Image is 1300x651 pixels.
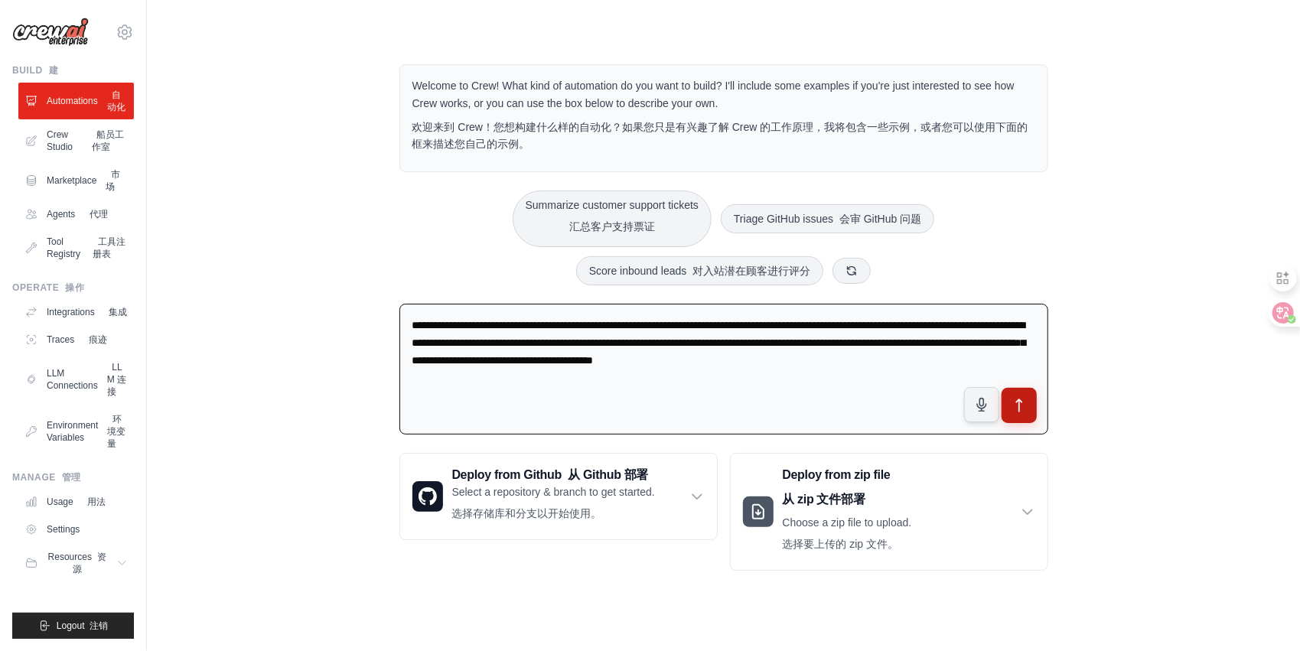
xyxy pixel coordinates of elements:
[18,407,134,456] a: Environment Variables 环境变量
[569,220,655,233] font: 汇总客户支持票证
[12,18,89,47] img: Logo
[452,466,655,484] h3: Deploy from Github
[18,122,134,159] a: Crew Studio 船员工作室
[783,515,912,558] p: Choose a zip file to upload.
[107,414,125,449] font: 环境变量
[57,620,108,632] span: Logout
[107,362,126,397] font: LLM 连接
[62,472,81,483] font: 管理
[92,129,125,152] font: 船员工作室
[18,517,134,542] a: Settings
[18,545,134,581] button: Resources 资源
[18,300,134,324] a: Integrations 集成
[452,484,655,527] p: Select a repository & branch to get started.
[18,327,134,352] a: Traces 痕迹
[513,190,712,247] button: Summarize customer support tickets汇总客户支持票证
[783,493,865,506] font: 从 zip 文件部署
[783,538,899,550] font: 选择要上传的 zip 文件。
[18,229,134,266] a: Tool Registry 工具注册表
[18,490,134,514] a: Usage 用法
[12,471,134,483] div: Manage
[87,496,106,507] font: 用法
[18,83,134,119] a: Automations 自动化
[18,162,134,199] a: Marketplace 市场
[89,334,107,345] font: 痕迹
[692,265,810,277] font: 对入站潜在顾客进行评分
[49,65,59,76] font: 建
[12,282,134,294] div: Operate
[18,202,134,226] a: Agents 代理
[12,613,134,639] button: Logout 注销
[783,466,912,515] h3: Deploy from zip file
[93,236,125,259] font: 工具注册表
[47,551,107,575] span: Resources
[452,507,602,519] font: 选择存储库和分支以开始使用。
[65,282,84,293] font: 操作
[18,355,134,404] a: LLM Connections LLM 连接
[412,121,1028,151] font: 欢迎来到 Crew！您想构建什么样的自动化？如果您只是有兴趣了解 Crew 的工作原理，我将包含一些示例，或者您可以使用下面的框来描述您自己的示例。
[109,307,127,317] font: 集成
[12,64,134,76] div: Build
[576,256,823,285] button: Score inbound leads 对入站潜在顾客进行评分
[106,169,120,192] font: 市场
[412,77,1035,159] p: Welcome to Crew! What kind of automation do you want to build? I'll include some examples if you'...
[107,90,125,112] font: 自动化
[839,213,921,225] font: 会审 GitHub 问题
[721,204,934,233] button: Triage GitHub issues 会审 GitHub 问题
[90,209,108,220] font: 代理
[568,468,648,481] font: 从 Github 部署
[90,620,108,631] font: 注销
